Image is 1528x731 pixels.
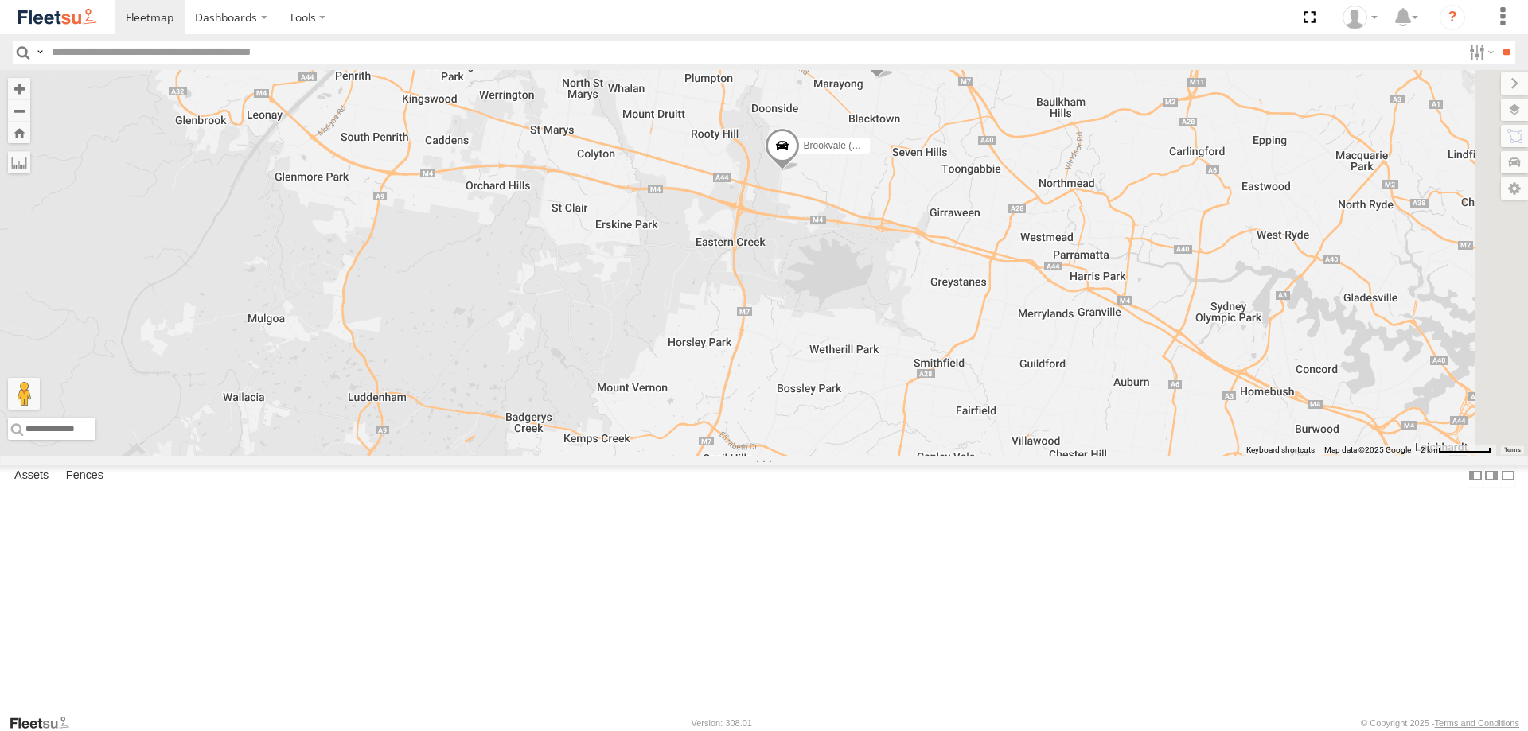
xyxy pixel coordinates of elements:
[1435,718,1519,728] a: Terms and Conditions
[8,99,30,122] button: Zoom out
[1501,177,1528,200] label: Map Settings
[1440,5,1465,30] i: ?
[8,378,40,410] button: Drag Pegman onto the map to open Street View
[1504,447,1521,453] a: Terms (opens in new tab)
[1463,41,1497,64] label: Search Filter Options
[803,140,958,151] span: Brookvale (T10 - [PERSON_NAME])
[16,6,99,28] img: fleetsu-logo-horizontal.svg
[9,715,82,731] a: Visit our Website
[692,718,752,728] div: Version: 308.01
[58,465,111,487] label: Fences
[8,122,30,143] button: Zoom Home
[1468,465,1483,488] label: Dock Summary Table to the Left
[8,78,30,99] button: Zoom in
[1246,445,1315,456] button: Keyboard shortcuts
[33,41,46,64] label: Search Query
[1421,445,1438,454] span: 2 km
[1337,6,1383,29] div: Ken Manners
[1416,445,1496,456] button: Map Scale: 2 km per 63 pixels
[6,465,57,487] label: Assets
[1483,465,1499,488] label: Dock Summary Table to the Right
[8,151,30,173] label: Measure
[1324,445,1411,454] span: Map data ©2025 Google
[1500,465,1516,488] label: Hide Summary Table
[1361,718,1519,728] div: © Copyright 2025 -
